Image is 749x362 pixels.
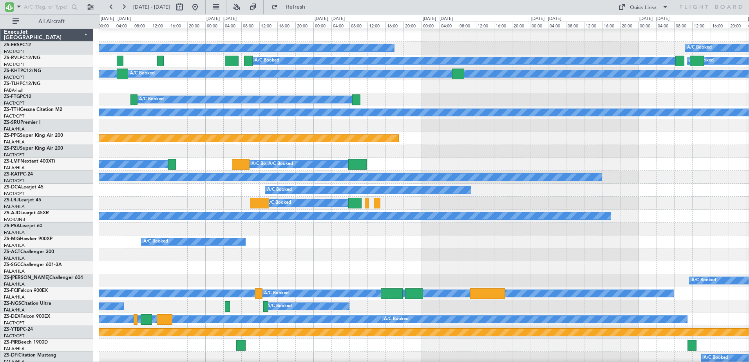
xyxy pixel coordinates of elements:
a: ZS-LMFNextant 400XTi [4,159,55,164]
a: FACT/CPT [4,113,24,119]
a: ZS-DEXFalcon 900EX [4,314,50,319]
div: 04:00 [115,22,133,29]
a: ZS-PPGSuper King Air 200 [4,133,63,138]
div: 12:00 [367,22,385,29]
div: 04:00 [548,22,566,29]
button: Quick Links [614,1,672,13]
span: ZS-KHT [4,69,20,73]
a: ZS-YTBPC-24 [4,327,33,332]
div: A/C Booked [267,300,292,312]
div: 12:00 [692,22,710,29]
a: ZS-DFICitation Mustang [4,353,56,358]
a: ZS-LRJLearjet 45 [4,198,41,203]
div: A/C Booked [267,184,292,196]
div: A/C Booked [251,158,276,170]
a: FALA/HLA [4,230,25,235]
a: FALA/HLA [4,294,25,300]
a: FALA/HLA [4,255,25,261]
a: ZS-MIGHawker 900XP [4,237,52,241]
div: Quick Links [630,4,657,12]
div: A/C Booked [264,288,289,299]
div: 12:00 [151,22,169,29]
a: FALA/HLA [4,126,25,132]
div: [DATE] - [DATE] [423,16,453,22]
div: 12:00 [584,22,602,29]
a: FALA/HLA [4,243,25,248]
span: ZS-YTB [4,327,20,332]
a: FALA/HLA [4,268,25,274]
div: 00:00 [638,22,656,29]
a: FACT/CPT [4,49,24,54]
a: ZS-ERSPC12 [4,43,31,47]
div: 00:00 [313,22,331,29]
div: 16:00 [494,22,512,29]
a: FACT/CPT [4,178,24,184]
div: 00:00 [205,22,223,29]
div: 04:00 [656,22,674,29]
span: ZS-SGC [4,262,20,267]
a: FACT/CPT [4,100,24,106]
span: ZS-MIG [4,237,20,241]
a: FACT/CPT [4,191,24,197]
a: ZS-FCIFalcon 900EX [4,288,48,293]
span: ZS-DEX [4,314,20,319]
div: A/C Booked [130,68,155,80]
div: 08:00 [349,22,367,29]
button: All Aircraft [9,15,85,28]
a: ZS-PSALearjet 60 [4,224,42,228]
div: 20:00 [729,22,747,29]
span: ZS-FTG [4,94,20,99]
a: FACT/CPT [4,152,24,158]
a: FACT/CPT [4,333,24,339]
div: 12:00 [259,22,277,29]
div: 04:00 [223,22,241,29]
button: Refresh [268,1,315,13]
div: 20:00 [512,22,530,29]
a: ZS-SGCChallenger 601-3A [4,262,62,267]
div: 12:00 [476,22,494,29]
a: FALA/HLA [4,281,25,287]
span: ZS-AJD [4,211,20,215]
div: 00:00 [422,22,440,29]
a: FALA/HLA [4,139,25,145]
div: A/C Booked [143,236,168,248]
a: ZS-TLHPC12/NG [4,81,40,86]
span: ZS-PZU [4,146,20,151]
div: [DATE] - [DATE] [639,16,669,22]
div: A/C Booked [266,197,291,209]
span: ZS-PPG [4,133,20,138]
input: A/C (Reg. or Type) [24,1,69,13]
a: ZS-ACTChallenger 300 [4,250,54,254]
div: 08:00 [566,22,584,29]
a: ZS-[PERSON_NAME]Challenger 604 [4,275,83,280]
div: 08:00 [458,22,476,29]
div: A/C Booked [384,313,409,325]
a: ZS-PZUSuper King Air 200 [4,146,63,151]
div: 04:00 [331,22,349,29]
span: ZS-ACT [4,250,20,254]
span: ZS-FCI [4,288,18,293]
span: ZS-TTH [4,107,20,112]
div: 16:00 [169,22,187,29]
span: ZS-TLH [4,81,20,86]
a: FACT/CPT [4,74,24,80]
div: [DATE] - [DATE] [101,16,131,22]
a: ZS-PIRBeech 1900D [4,340,48,345]
div: 04:00 [440,22,458,29]
div: 00:00 [97,22,115,29]
a: FALA/HLA [4,165,25,171]
span: All Aircraft [20,19,83,24]
a: ZS-FTGPC12 [4,94,31,99]
div: 08:00 [133,22,151,29]
span: ZS-NGS [4,301,21,306]
div: 16:00 [277,22,295,29]
div: 20:00 [403,22,422,29]
span: Refresh [279,4,312,10]
div: 20:00 [187,22,205,29]
div: A/C Booked [689,55,714,67]
span: ZS-PSA [4,224,20,228]
div: A/C Booked [268,158,293,170]
span: ZS-DCA [4,185,21,190]
a: ZS-TTHCessna Citation M2 [4,107,62,112]
div: 16:00 [711,22,729,29]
